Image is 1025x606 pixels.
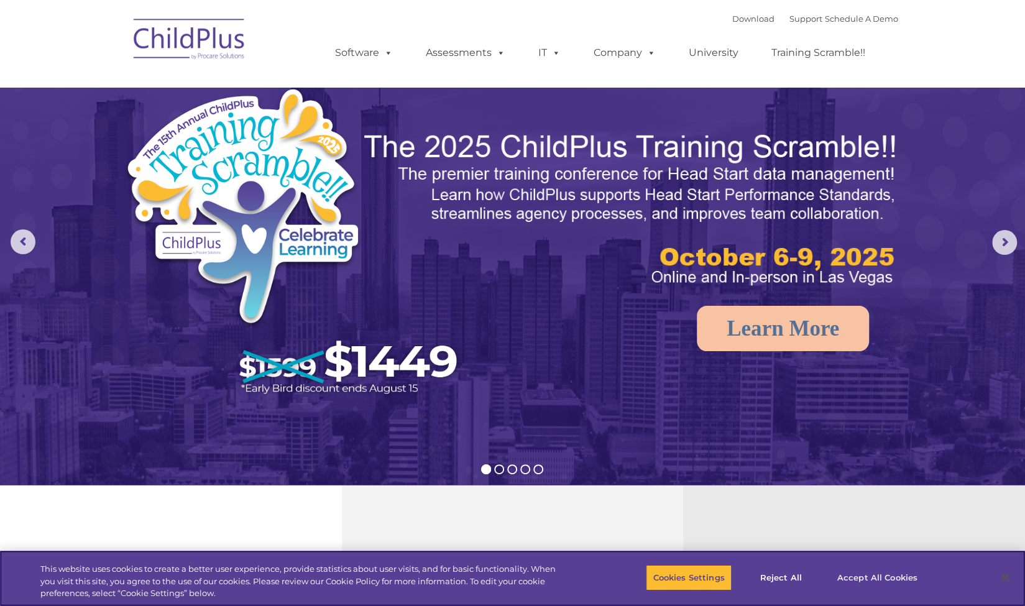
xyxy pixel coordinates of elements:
img: ChildPlus by Procare Solutions [127,10,252,72]
font: | [732,14,898,24]
div: This website uses cookies to create a better user experience, provide statistics about user visit... [40,563,564,600]
button: Close [991,564,1019,591]
button: Cookies Settings [646,564,731,590]
a: Support [789,14,822,24]
button: Reject All [742,564,820,590]
a: University [676,40,751,65]
a: Download [732,14,774,24]
a: Company [581,40,668,65]
span: Last name [173,82,211,91]
span: Phone number [173,133,226,142]
a: IT [526,40,573,65]
button: Accept All Cookies [830,564,924,590]
a: Assessments [413,40,518,65]
a: Training Scramble!! [759,40,878,65]
a: Software [323,40,405,65]
a: Learn More [697,306,869,351]
a: Schedule A Demo [825,14,898,24]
